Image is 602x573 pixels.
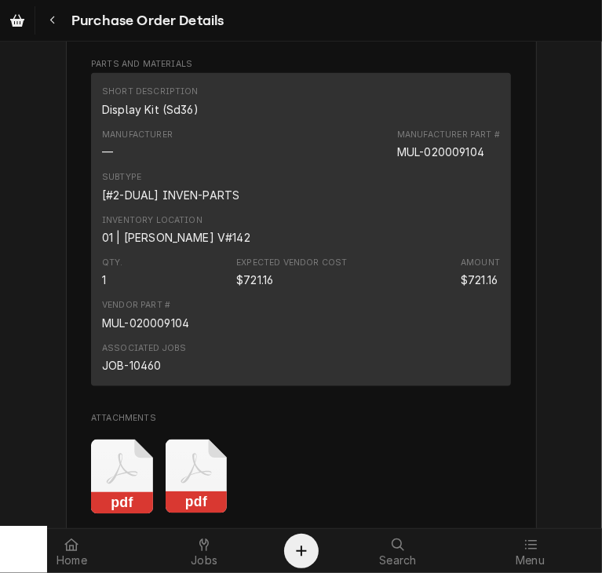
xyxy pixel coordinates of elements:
div: Quantity [102,257,123,288]
a: Jobs [139,532,270,570]
a: Search [333,532,464,570]
span: Home [57,554,87,567]
span: Search [379,554,416,567]
a: Menu [465,532,596,570]
div: Vendor Part # [102,299,170,312]
button: Create Object [284,534,319,568]
div: MUL-020009104 [102,315,189,331]
div: Inventory Location [102,214,202,227]
div: Inventory Location [102,229,250,246]
div: Amount [461,257,500,288]
button: pdf [91,440,153,514]
div: Short Description [102,101,199,118]
div: Subtype [102,187,239,203]
div: Expected Vendor Cost [236,272,273,288]
span: Jobs [191,554,217,567]
div: Expected Vendor Cost [236,257,347,288]
div: Amount [461,257,500,269]
button: Navigate back [38,6,67,35]
div: Manufacturer [102,129,173,160]
span: Attachments [91,412,511,425]
span: Purchase Order Details [67,10,224,31]
a: Home [6,532,137,570]
div: Short Description [102,86,199,98]
div: Quantity [102,272,106,288]
div: Line Item [91,73,511,385]
div: Subtype [102,171,239,203]
a: Go to Purchase Orders [3,6,31,35]
div: Expected Vendor Cost [236,257,347,269]
div: Manufacturer [102,129,173,141]
div: Qty. [102,257,123,269]
span: Attachments [91,428,511,527]
div: Parts and Materials [91,58,511,393]
button: pdf [166,440,228,514]
div: Parts and Materials List [91,73,511,392]
div: Inventory Location [102,214,250,246]
div: Short Description [102,86,199,117]
div: Manufacturer Part # [397,129,500,141]
div: Part Number [397,129,500,160]
div: JOB-10460 [102,357,161,374]
div: Part Number [397,144,484,160]
div: Manufacturer [102,144,113,160]
div: Amount [461,272,498,288]
div: Associated Jobs [102,342,186,355]
div: Subtype [102,171,141,184]
div: Attachments [91,412,511,526]
span: Menu [516,554,545,567]
span: Parts and Materials [91,58,511,71]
